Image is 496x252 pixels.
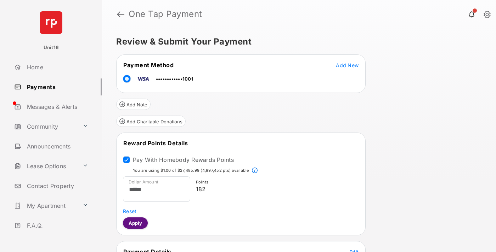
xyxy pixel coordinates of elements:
[116,116,186,127] button: Add Charitable Donations
[11,59,102,76] a: Home
[11,177,102,194] a: Contact Property
[123,217,148,229] button: Apply
[129,10,202,18] strong: One Tap Payment
[11,217,102,234] a: F.A.Q.
[156,76,193,82] span: ••••••••••••1001
[11,158,80,175] a: Lease Options
[11,118,80,135] a: Community
[11,78,102,95] a: Payments
[336,61,359,69] button: Add New
[133,156,234,163] label: Pay With Homebody Rewards Points
[123,140,188,147] span: Reward Points Details
[196,185,356,193] p: 182
[123,207,136,215] button: Reset
[44,44,59,51] p: Unit16
[336,62,359,68] span: Add New
[116,37,476,46] h5: Review & Submit Your Payment
[116,99,151,110] button: Add Note
[11,197,80,214] a: My Apartment
[123,61,174,69] span: Payment Method
[40,11,62,34] img: svg+xml;base64,PHN2ZyB4bWxucz0iaHR0cDovL3d3dy53My5vcmcvMjAwMC9zdmciIHdpZHRoPSI2NCIgaGVpZ2h0PSI2NC...
[133,168,249,174] p: You are using $1.00 of $27,485.99 (4,997,452 pts) available
[11,138,102,155] a: Announcements
[11,98,102,115] a: Messages & Alerts
[196,179,356,185] p: Points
